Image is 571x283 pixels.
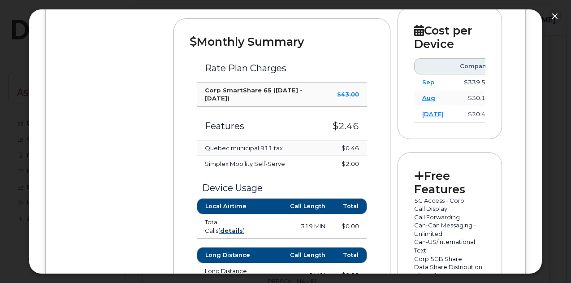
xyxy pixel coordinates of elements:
[197,140,324,157] td: Quebec municipal 911 tax
[414,221,486,238] p: Can-Can Messaging - Unlimited
[414,213,486,222] p: Call Forwarding
[324,156,367,172] td: $2.00
[414,238,486,254] p: Can-US/International Text
[414,196,486,205] p: 5G Access - Corp
[205,121,316,131] h3: Features
[452,90,497,106] td: $30.19
[266,214,333,239] td: 319 MIN
[324,140,367,157] td: $0.46
[452,74,497,91] td: $339.53
[333,198,367,214] th: Total
[197,198,266,214] th: Local Airtime
[337,91,359,98] strong: $43.00
[266,198,333,214] th: Call Length
[414,263,486,271] p: Data Share Distribution
[205,63,359,73] h3: Rate Plan Charges
[197,214,266,239] td: Total Calls
[414,272,461,279] a: Show features
[452,58,497,74] th: Company
[266,247,333,263] th: Call Length
[422,94,435,101] a: Aug
[452,106,497,122] td: $20.49
[333,247,367,263] th: Total
[333,121,359,131] h3: $2.46
[218,227,245,234] span: ( )
[197,156,324,172] td: Simplex Mobility Self-Serve
[422,78,434,86] a: Sep
[197,247,266,263] th: Long Distance
[414,255,486,263] p: Corp 5GB Share
[205,87,303,102] strong: Corp SmartShare 65 ([DATE] - [DATE])
[414,205,486,213] p: Call Display
[422,110,444,118] a: [DATE]
[333,214,367,239] td: $0.00
[197,183,367,193] h3: Device Usage
[220,227,243,234] a: details
[414,169,486,196] h2: Free Features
